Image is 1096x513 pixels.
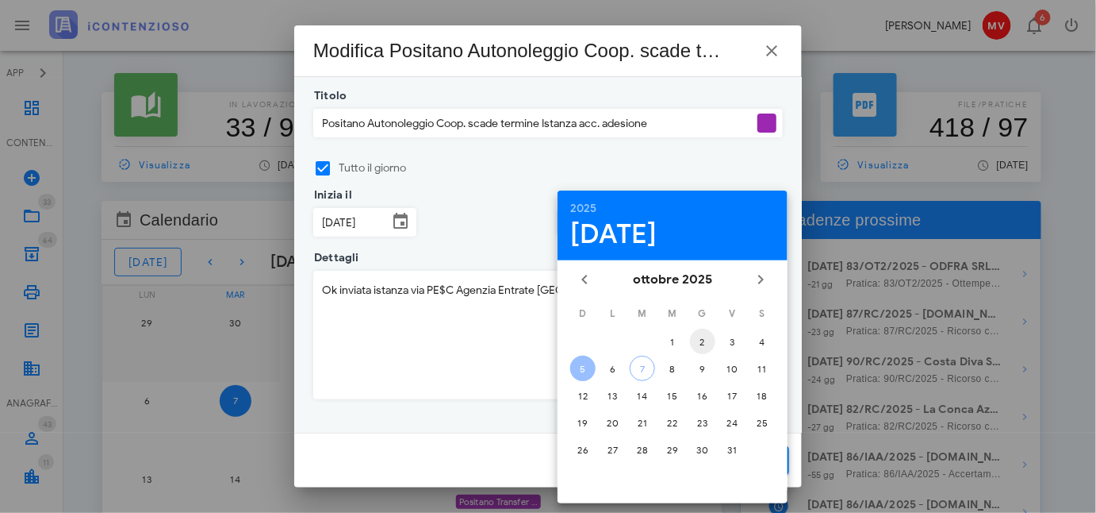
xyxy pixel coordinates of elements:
button: 14 [630,383,655,408]
th: M [628,300,657,327]
button: 31 [719,437,745,462]
div: 17 [719,390,745,402]
button: 10 [719,356,745,381]
div: 11 [749,363,775,375]
button: 21 [630,410,655,435]
button: 3 [719,329,745,354]
div: 23 [690,417,715,429]
div: 27 [600,444,626,456]
button: 28 [630,437,655,462]
div: 18 [749,390,775,402]
input: Titolo [314,110,754,137]
button: 27 [600,437,626,462]
div: 3 [719,336,745,348]
th: S [748,300,776,327]
button: 12 [570,383,596,408]
div: 12 [570,390,596,402]
div: 1 [660,336,685,348]
button: 4 [749,329,775,354]
button: 30 [690,437,715,462]
div: 30 [690,444,715,456]
button: 8 [660,356,685,381]
button: 17 [719,383,745,408]
button: 5 [570,356,596,381]
button: Il prossimo mese [746,265,775,294]
div: 4 [749,336,775,348]
div: 22 [660,417,685,429]
button: 20 [600,410,626,435]
div: Modifica Positano Autonoleggio Coop. scade termine Istanza acc. adesione [313,38,722,64]
div: 24 [719,417,745,429]
button: 1 [660,329,685,354]
div: 21 [630,417,655,429]
div: 19 [570,417,596,429]
th: G [688,300,717,327]
th: M [658,300,687,327]
button: 23 [690,410,715,435]
div: 2 [690,336,715,348]
div: 13 [600,390,626,402]
button: 26 [570,437,596,462]
button: 2 [690,329,715,354]
th: L [599,300,627,327]
button: 9 [690,356,715,381]
button: 7 [630,356,655,381]
div: 28 [630,444,655,456]
button: 13 [600,383,626,408]
div: 29 [660,444,685,456]
label: Del [554,187,577,203]
button: Il mese scorso [570,265,599,294]
div: 5 [570,363,596,375]
div: 8 [660,363,685,375]
label: Inizia il [309,187,352,203]
button: 11 [749,356,775,381]
button: 6 [600,356,626,381]
button: 25 [749,410,775,435]
div: 20 [600,417,626,429]
label: Titolo [309,88,347,104]
div: 15 [660,390,685,402]
div: [DATE] [570,221,775,248]
label: Dettagli [309,250,359,266]
div: 31 [719,444,745,456]
div: 16 [690,390,715,402]
button: 24 [719,410,745,435]
button: 19 [570,410,596,435]
button: 16 [690,383,715,408]
th: D [569,300,597,327]
div: 14 [630,390,655,402]
button: 18 [749,383,775,408]
div: 25 [749,417,775,429]
button: ottobre 2025 [627,264,719,295]
button: 29 [660,437,685,462]
button: 15 [660,383,685,408]
div: 26 [570,444,596,456]
button: 22 [660,410,685,435]
div: 2025 [570,203,775,214]
div: 9 [690,363,715,375]
div: 10 [719,363,745,375]
div: 7 [630,363,654,375]
th: V [719,300,747,327]
div: 6 [600,363,626,375]
label: Tutto il giorno [339,160,783,176]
